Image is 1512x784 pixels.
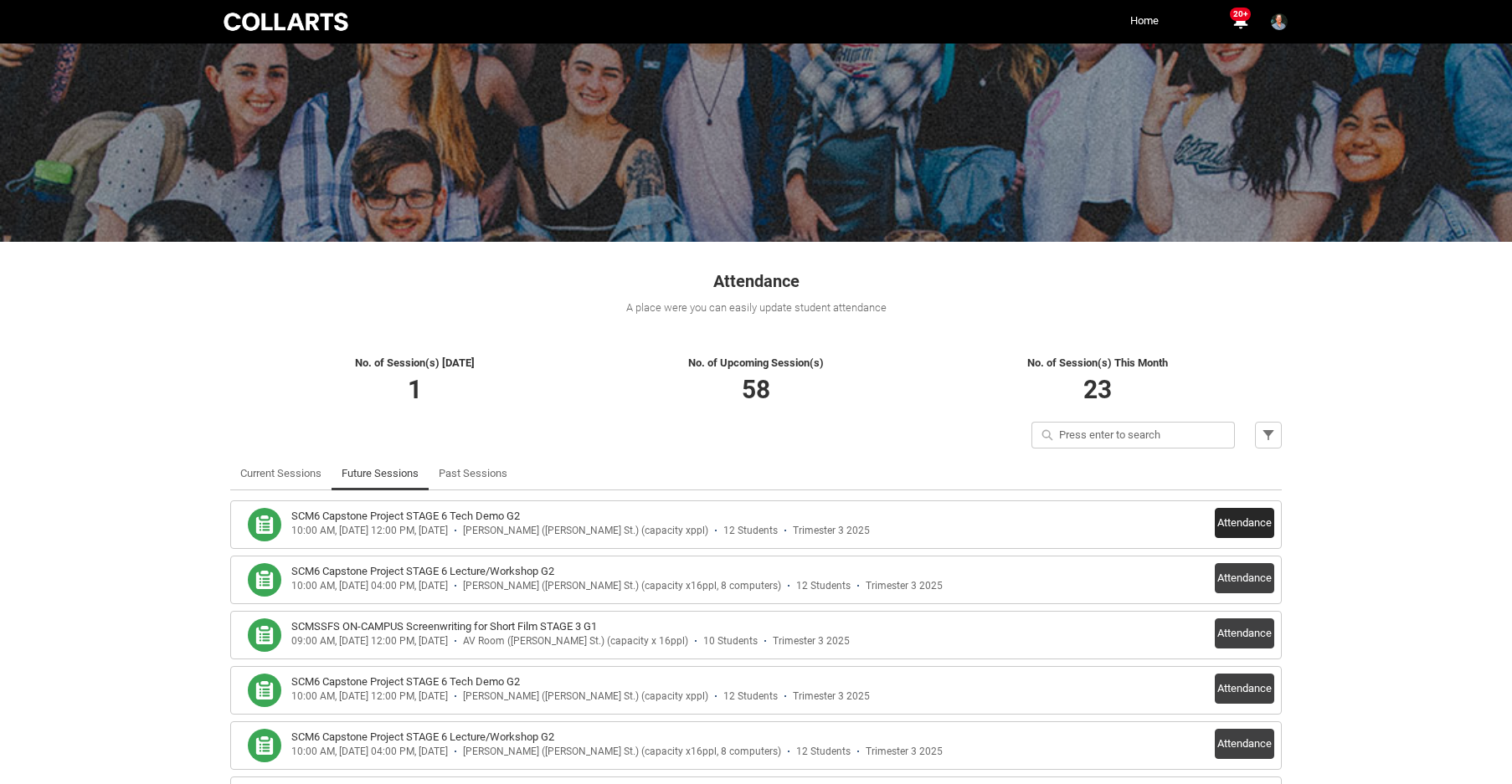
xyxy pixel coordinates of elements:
[1271,13,1288,30] img: Sean.Cousins
[1083,375,1112,404] span: 23
[429,457,517,490] li: Past Sessions
[291,563,554,580] h3: SCM6 Capstone Project STAGE 6 Lecture/Workshop G2
[355,356,475,369] span: No. of Session(s) [DATE]
[773,635,850,648] div: Trimester 3 2025
[291,618,597,635] h3: SCMSSFS ON-CAMPUS Screenwriting for Short Film STAGE 3 G1
[703,635,758,648] div: 10 Students
[291,729,554,746] h3: SCM6 Capstone Project STAGE 6 Lecture/Workshop G2
[291,746,448,758] div: 10:00 AM, [DATE] 04:00 PM, [DATE]
[1215,674,1274,704] button: Attendance
[866,746,943,758] div: Trimester 3 2025
[291,674,520,690] h3: SCM6 Capstone Project STAGE 6 Tech Demo G2
[1215,563,1274,593] button: Attendance
[463,746,781,758] div: [PERSON_NAME] ([PERSON_NAME] St.) (capacity x16ppl, 8 computers)
[291,525,448,537] div: 10:00 AM, [DATE] 12:00 PM, [DATE]
[463,690,708,703] div: [PERSON_NAME] ([PERSON_NAME] St.) (capacity xppl)
[291,508,520,525] h3: SCM6 Capstone Project STAGE 6 Tech Demo G2
[332,457,429,490] li: Future Sessions
[723,690,778,703] div: 12 Students
[1126,8,1163,33] a: Home
[1230,12,1250,32] button: 20+
[1027,356,1168,369] span: No. of Session(s) This Month
[793,525,870,537] div: Trimester 3 2025
[408,375,422,404] span: 1
[866,580,943,592] div: Trimester 3 2025
[1255,422,1282,448] button: Filter
[688,356,824,369] span: No. of Upcoming Session(s)
[439,457,507,490] a: Past Sessions
[742,375,770,404] span: 58
[291,635,448,648] div: 09:00 AM, [DATE] 12:00 PM, [DATE]
[793,690,870,703] div: Trimester 3 2025
[1031,422,1235,448] input: Press enter to search
[1215,729,1274,759] button: Attendance
[463,525,708,537] div: [PERSON_NAME] ([PERSON_NAME] St.) (capacity xppl)
[230,457,332,490] li: Current Sessions
[463,580,781,592] div: [PERSON_NAME] ([PERSON_NAME] St.) (capacity x16ppl, 8 computers)
[342,457,419,490] a: Future Sessions
[291,690,448,703] div: 10:00 AM, [DATE] 12:00 PM, [DATE]
[713,271,800,291] span: Attendance
[1215,508,1274,538] button: Attendance
[291,580,448,592] div: 10:00 AM, [DATE] 04:00 PM, [DATE]
[1230,8,1251,21] span: 20+
[1215,618,1274,648] button: Attendance
[1267,7,1292,33] button: User Profile Sean.Cousins
[796,746,851,758] div: 12 Students
[240,457,321,490] a: Current Sessions
[230,300,1282,316] div: A place were you can easily update student attendance
[463,635,688,648] div: AV Room ([PERSON_NAME] St.) (capacity x 16ppl)
[723,525,778,537] div: 12 Students
[796,580,851,592] div: 12 Students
